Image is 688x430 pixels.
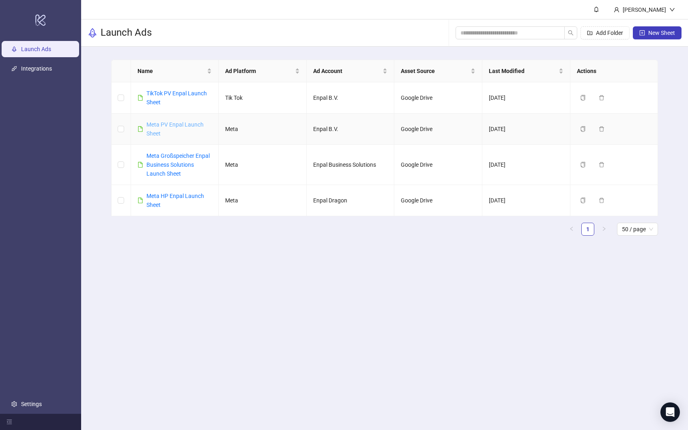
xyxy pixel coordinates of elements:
span: delete [599,162,604,168]
span: copy [580,162,586,168]
div: Page Size [617,223,658,236]
td: Google Drive [394,114,482,145]
a: Settings [21,401,42,407]
td: Meta [219,145,307,185]
button: New Sheet [633,26,682,39]
td: [DATE] [482,114,570,145]
span: Asset Source [401,67,469,75]
a: Meta HP Enpal Launch Sheet [146,193,204,208]
td: Google Drive [394,145,482,185]
span: copy [580,95,586,101]
span: right [602,226,606,231]
span: Add Folder [596,30,623,36]
span: copy [580,126,586,132]
td: Enpal Business Solutions [307,145,395,185]
td: [DATE] [482,145,570,185]
span: delete [599,95,604,101]
span: New Sheet [648,30,675,36]
a: TikTok PV Enpal Launch Sheet [146,90,207,105]
th: Name [131,60,219,82]
li: 1 [581,223,594,236]
li: Next Page [598,223,611,236]
span: delete [599,198,604,203]
a: Meta PV Enpal Launch Sheet [146,121,204,137]
span: copy [580,198,586,203]
a: Integrations [21,66,52,72]
span: Ad Account [313,67,381,75]
a: Launch Ads [21,46,51,53]
td: [DATE] [482,82,570,114]
th: Actions [570,60,658,82]
span: folder-add [587,30,593,36]
li: Previous Page [565,223,578,236]
td: Enpal B.V. [307,82,395,114]
td: Enpal Dragon [307,185,395,216]
button: left [565,223,578,236]
th: Ad Platform [219,60,307,82]
span: search [568,30,574,36]
a: 1 [582,223,594,235]
span: file [138,198,143,203]
th: Ad Account [307,60,395,82]
button: right [598,223,611,236]
span: plus-square [639,30,645,36]
span: menu-fold [6,419,12,425]
span: Last Modified [489,67,557,75]
span: Ad Platform [225,67,293,75]
th: Last Modified [482,60,570,82]
td: Google Drive [394,82,482,114]
span: rocket [88,28,97,38]
a: Meta Großspeicher Enpal Business Solutions Launch Sheet [146,153,210,177]
td: Tik Tok [219,82,307,114]
span: Name [138,67,206,75]
div: [PERSON_NAME] [619,5,669,14]
span: down [669,7,675,13]
td: Meta [219,185,307,216]
td: Google Drive [394,185,482,216]
button: Add Folder [580,26,630,39]
span: file [138,95,143,101]
td: Meta [219,114,307,145]
td: Enpal B.V. [307,114,395,145]
td: [DATE] [482,185,570,216]
th: Asset Source [394,60,482,82]
span: bell [593,6,599,12]
h3: Launch Ads [101,26,152,39]
span: 50 / page [622,223,653,235]
span: user [614,7,619,13]
span: delete [599,126,604,132]
span: file [138,162,143,168]
div: Open Intercom Messenger [660,402,680,422]
span: left [569,226,574,231]
span: file [138,126,143,132]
